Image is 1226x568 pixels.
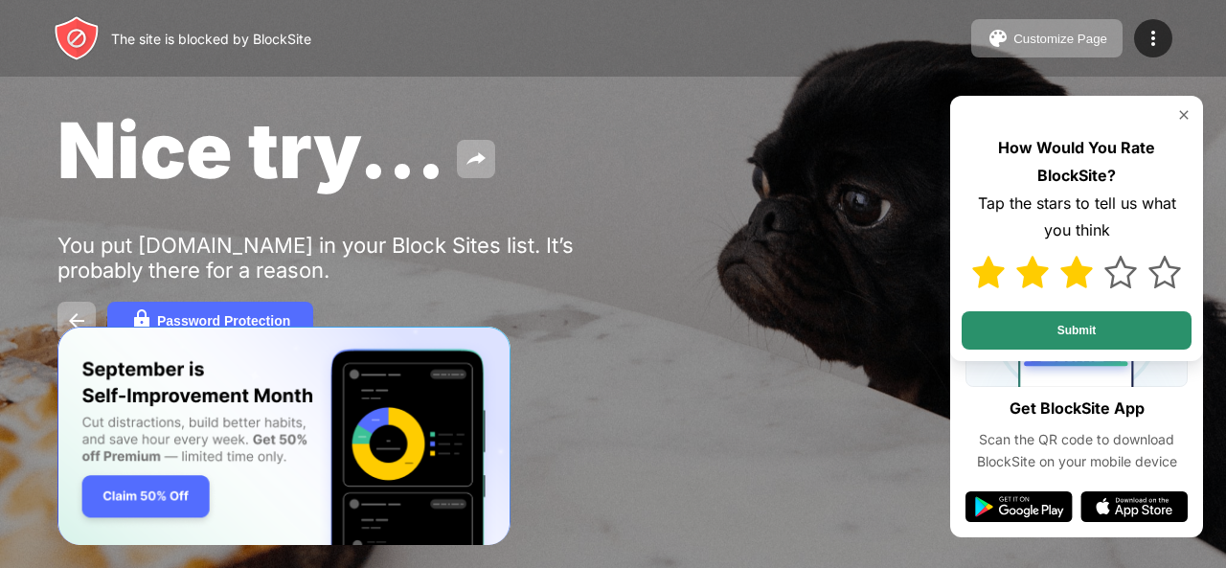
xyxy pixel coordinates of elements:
button: Customize Page [971,19,1123,57]
img: share.svg [465,148,488,170]
div: Scan the QR code to download BlockSite on your mobile device [965,429,1188,472]
iframe: Banner [57,327,511,546]
div: You put [DOMAIN_NAME] in your Block Sites list. It’s probably there for a reason. [57,233,649,283]
img: menu-icon.svg [1142,27,1165,50]
button: Password Protection [107,302,313,340]
img: star-full.svg [1060,256,1093,288]
img: password.svg [130,309,153,332]
img: google-play.svg [965,491,1073,522]
div: Tap the stars to tell us what you think [962,190,1192,245]
img: star.svg [1148,256,1181,288]
img: back.svg [65,309,88,332]
span: Nice try... [57,103,445,196]
button: Submit [962,311,1192,350]
img: app-store.svg [1080,491,1188,522]
img: star.svg [1104,256,1137,288]
img: rate-us-close.svg [1176,107,1192,123]
div: Customize Page [1013,32,1107,46]
img: pallet.svg [987,27,1010,50]
div: The site is blocked by BlockSite [111,31,311,47]
img: star-full.svg [972,256,1005,288]
div: Password Protection [157,313,290,329]
img: star-full.svg [1016,256,1049,288]
div: How Would You Rate BlockSite? [962,134,1192,190]
img: header-logo.svg [54,15,100,61]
